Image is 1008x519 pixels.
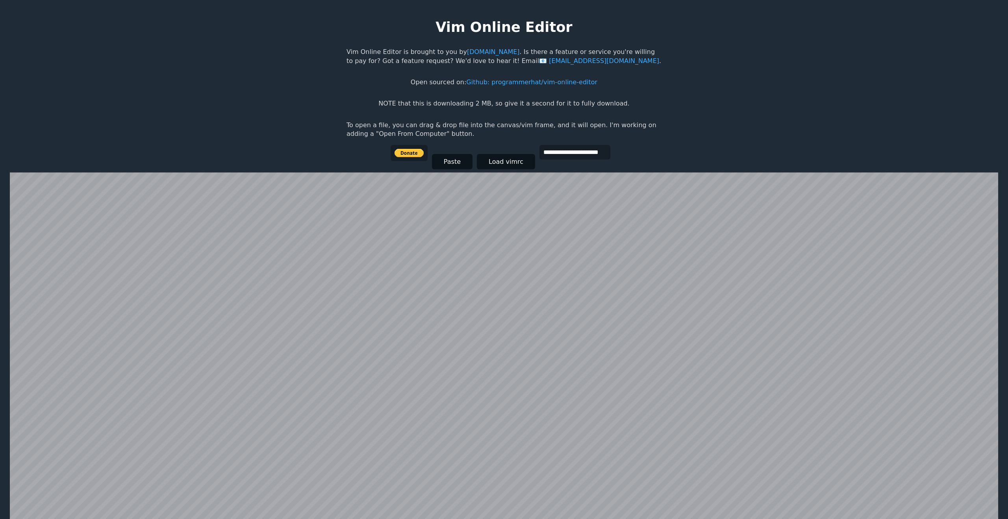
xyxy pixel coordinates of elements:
p: Vim Online Editor is brought to you by . Is there a feature or service you're willing to pay for?... [346,48,661,65]
p: NOTE that this is downloading 2 MB, so give it a second for it to fully download. [378,99,629,108]
p: Open sourced on: [411,78,597,87]
a: Github: programmerhat/vim-online-editor [466,78,597,86]
a: [EMAIL_ADDRESS][DOMAIN_NAME] [539,57,659,65]
button: Paste [432,154,472,169]
p: To open a file, you can drag & drop file into the canvas/vim frame, and it will open. I'm working... [346,121,661,139]
h1: Vim Online Editor [435,17,572,37]
button: Load vimrc [477,154,535,169]
a: [DOMAIN_NAME] [467,48,520,56]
